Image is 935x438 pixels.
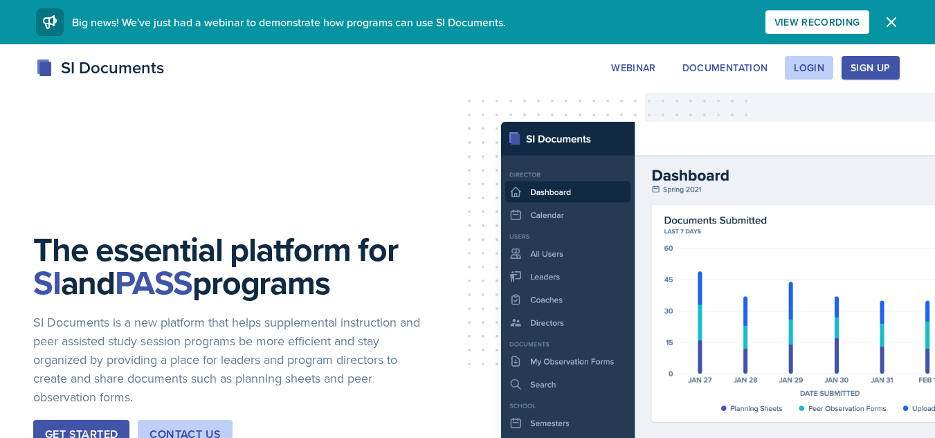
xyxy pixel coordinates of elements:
span: Big news! We've just had a webinar to demonstrate how programs can use SI Documents. [72,15,506,30]
button: Login [785,56,833,80]
button: View Recording [765,10,869,34]
div: Webinar [611,62,655,73]
div: Documentation [682,62,768,73]
div: View Recording [774,17,860,28]
button: Webinar [602,56,664,80]
div: Sign Up [851,62,890,73]
div: SI Documents [36,55,164,80]
div: Login [794,62,824,73]
button: Documentation [673,56,777,80]
button: Sign Up [842,56,899,80]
